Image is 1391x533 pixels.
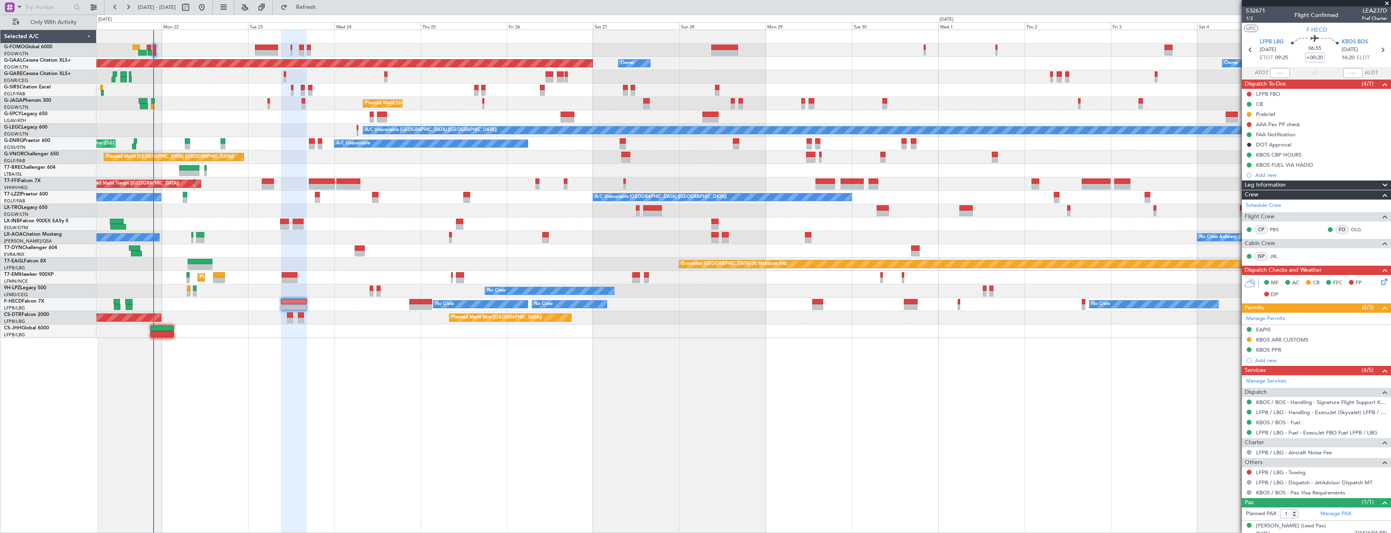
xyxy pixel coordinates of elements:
[1295,11,1338,19] div: Flight Confirmed
[1245,181,1286,190] span: Leg Information
[1245,239,1275,248] span: Cabin Crew
[162,22,248,30] div: Mon 22
[334,22,421,30] div: Wed 24
[1256,522,1326,530] div: [PERSON_NAME] (Lead Pax)
[4,158,25,164] a: EGLF/FAB
[1197,22,1284,30] div: Sat 4
[4,118,26,124] a: LGAV/ATH
[593,22,679,30] div: Sat 27
[4,326,21,331] span: CS-JHH
[1091,298,1110,310] div: No Crew
[1255,357,1387,364] div: Add new
[4,178,18,183] span: T7-FFI
[1256,326,1271,333] div: EAPIS
[1245,458,1263,467] span: Others
[4,131,28,137] a: EGGW/LTN
[1224,57,1238,69] div: Owner
[1256,121,1300,128] div: AXA Pax PP check
[138,4,176,11] span: [DATE] - [DATE]
[595,191,727,203] div: A/C Unavailable [GEOGRAPHIC_DATA] ([GEOGRAPHIC_DATA])
[9,16,88,29] button: Only With Activity
[1256,336,1308,343] div: KBOS ARR CUSTOMS
[1245,212,1275,221] span: Flight Crew
[4,91,25,97] a: EGLF/FAB
[1270,226,1288,233] a: PBS
[1025,22,1111,30] div: Thu 2
[4,292,28,298] a: LFMD/CEQ
[1256,151,1301,158] div: KBOS CBP HOURS
[4,192,21,197] span: T7-LZZI
[4,112,21,116] span: G-SPCY
[1270,68,1290,78] input: --:--
[1256,469,1305,476] a: LFPB / LBG - Towing
[4,45,52,49] a: G-FOMOGlobal 6000
[1260,46,1276,54] span: [DATE]
[4,144,26,150] a: EGSS/STN
[621,57,634,69] div: Owner
[4,125,21,130] span: G-LEGC
[4,211,28,217] a: EGGW/LTN
[4,312,49,317] a: CS-DTRFalcon 2000
[4,286,46,290] a: 9H-LPZLegacy 500
[25,1,71,13] input: Trip Number
[1306,26,1327,34] span: F-HECD
[85,178,179,190] div: Planned Maint Tianjin ([GEOGRAPHIC_DATA])
[1246,202,1281,210] a: Schedule Crew
[534,298,553,310] div: No Crew
[4,165,21,170] span: T7-BRE
[4,225,28,231] a: EDLW/DTM
[4,259,24,264] span: T7-EAGL
[4,77,28,84] a: EGNR/CEG
[1271,291,1278,299] span: DP
[336,138,370,150] div: A/C Unavailable
[435,298,454,310] div: No Crew
[1362,303,1374,312] span: (2/3)
[1362,80,1374,88] span: (4/7)
[277,1,325,14] button: Refresh
[1246,510,1276,518] label: Planned PAX
[4,251,24,258] a: EVRA/RIX
[1245,266,1322,275] span: Dispatch Checks and Weather
[1271,279,1279,287] span: MF
[681,258,787,270] div: Grounded [GEOGRAPHIC_DATA] (Al Maktoum Intl)
[1245,80,1286,89] span: Dispatch To-Dos
[1245,303,1264,313] span: Permits
[4,286,20,290] span: 9H-LPZ
[4,265,25,271] a: LFPB/LBG
[4,138,23,143] span: G-ENRG
[1333,279,1342,287] span: FFC
[4,232,23,237] span: LX-AOA
[4,104,28,110] a: EGGW/LTN
[1335,225,1349,234] div: FO
[4,138,50,143] a: G-ENRGPraetor 600
[4,192,48,197] a: T7-LZZIPraetor 600
[507,22,593,30] div: Fri 26
[4,165,56,170] a: T7-BREChallenger 604
[1246,315,1285,323] a: Manage Permits
[4,85,19,90] span: G-SIRS
[4,125,47,130] a: G-LEGCLegacy 600
[1342,46,1358,54] span: [DATE]
[4,219,68,224] a: LX-INBFalcon 900EX EASy II
[4,312,21,317] span: CS-DTR
[1256,489,1345,496] a: KBOS / BOS - Pax Visa Requirements
[4,152,59,157] a: G-VNORChallenger 650
[75,22,162,30] div: Sun 21
[1256,479,1372,486] a: LFPB / LBG - Dispatch - JetAdvisor Dispatch MT
[1255,172,1387,178] div: Add new
[4,272,53,277] a: T7-EMIHawker 900XP
[1260,38,1284,46] span: LFPB LBG
[1365,69,1378,77] span: ALDT
[4,299,22,304] span: F-HECD
[4,71,23,76] span: G-GARE
[1320,510,1351,518] a: Manage PAX
[452,312,542,324] div: Planned Maint Nice ([GEOGRAPHIC_DATA])
[1256,101,1263,107] div: CB
[1260,54,1273,62] span: ETOT
[1275,54,1288,62] span: 09:25
[1245,366,1266,375] span: Services
[1246,377,1286,385] a: Manage Services
[4,326,49,331] a: CS-JHHGlobal 6000
[4,51,28,57] a: EGGW/LTN
[938,22,1025,30] div: Wed 1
